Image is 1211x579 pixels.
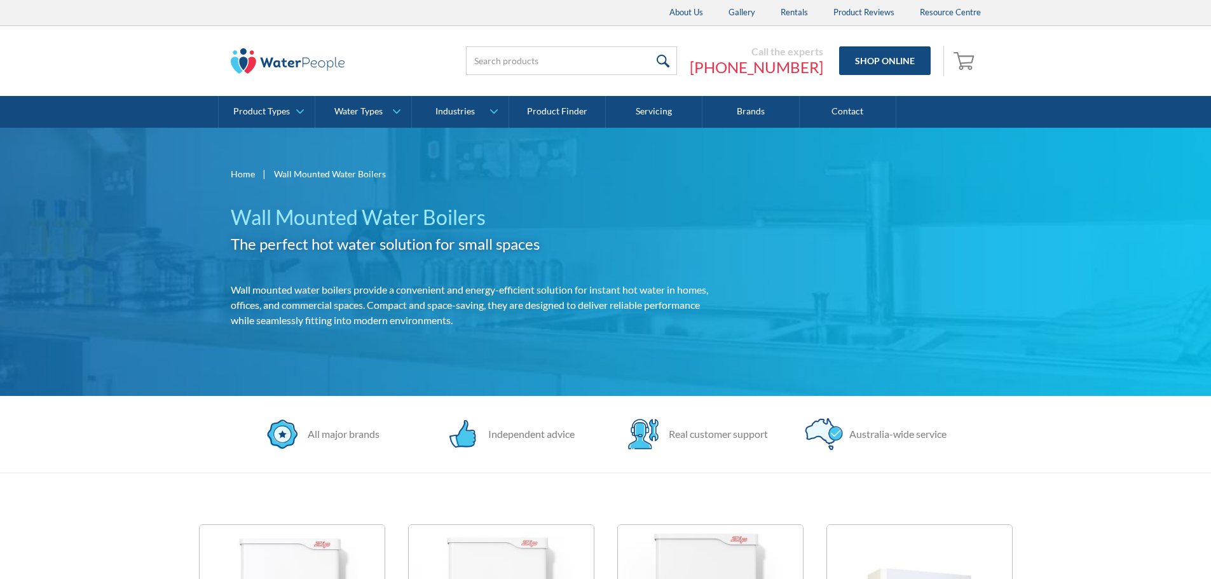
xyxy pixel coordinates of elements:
h2: The perfect hot water solution for small spaces [231,233,719,255]
a: Product Types [219,96,315,128]
div: Real customer support [662,426,768,442]
a: Shop Online [839,46,931,75]
input: Search products [466,46,677,75]
div: Industries [435,106,475,117]
div: Call the experts [690,45,823,58]
div: Australia-wide service [843,426,947,442]
img: shopping cart [954,50,978,71]
a: Brands [702,96,799,128]
div: All major brands [301,426,380,442]
a: Servicing [606,96,702,128]
a: Home [231,167,255,181]
img: The Water People [231,48,345,74]
h1: Wall Mounted Water Boilers [231,202,719,233]
a: Product Finder [509,96,606,128]
a: [PHONE_NUMBER] [690,58,823,77]
p: Wall mounted water boilers provide a convenient and energy-efficient solution for instant hot wat... [231,282,719,328]
div: Water Types [334,106,383,117]
a: Open empty cart [950,46,981,76]
a: Water Types [315,96,411,128]
div: Independent advice [482,426,575,442]
a: Industries [412,96,508,128]
div: Product Types [233,106,290,117]
div: | [261,166,268,181]
a: Contact [800,96,896,128]
div: Wall Mounted Water Boilers [274,167,386,181]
